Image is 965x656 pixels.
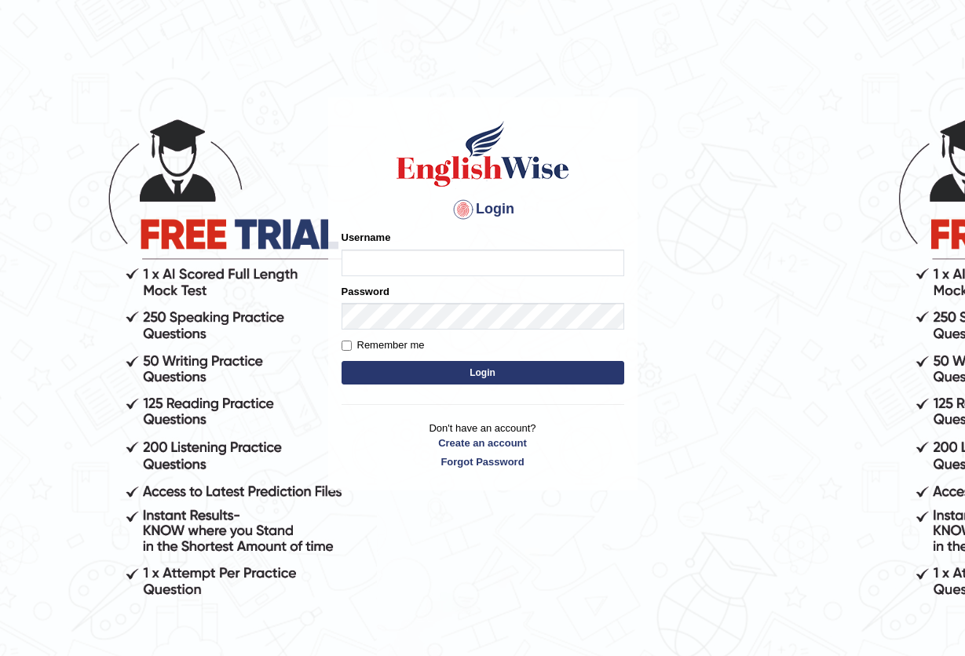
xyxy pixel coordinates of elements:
h4: Login [342,197,624,222]
p: Don't have an account? [342,421,624,469]
a: Forgot Password [342,454,624,469]
input: Remember me [342,341,352,351]
label: Remember me [342,337,425,353]
img: Logo of English Wise sign in for intelligent practice with AI [393,118,572,189]
label: Password [342,284,389,299]
a: Create an account [342,436,624,450]
button: Login [342,361,624,384]
label: Username [342,230,391,245]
